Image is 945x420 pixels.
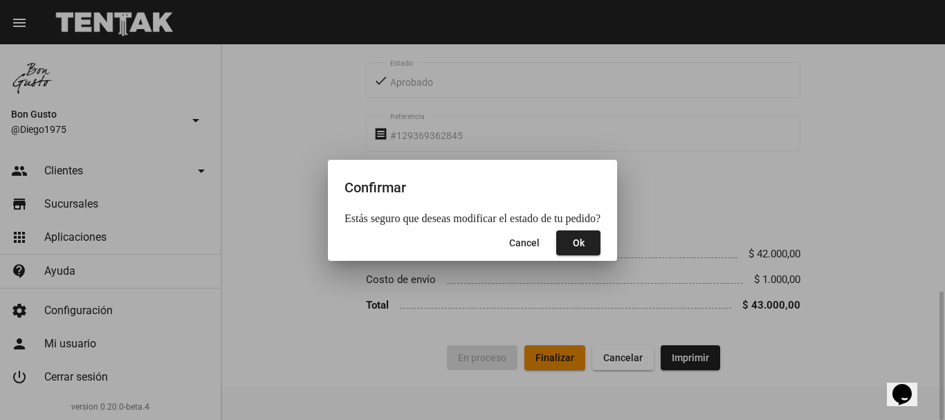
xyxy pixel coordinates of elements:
mat-dialog-content: Estás seguro que deseas modificar el estado de tu pedido? [328,212,617,225]
span: Cancel [509,237,540,248]
iframe: chat widget [887,365,931,406]
h2: Confirmar [345,176,600,199]
button: Close dialog [556,230,600,255]
span: Ok [573,237,585,248]
button: Close dialog [498,230,551,255]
